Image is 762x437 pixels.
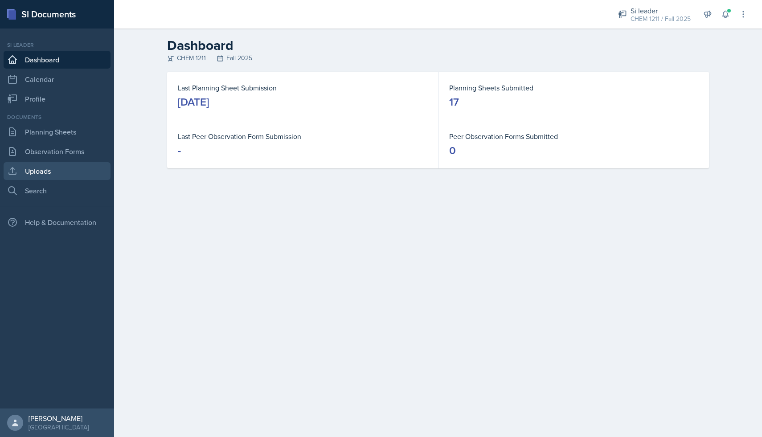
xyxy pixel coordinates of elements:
div: - [178,143,181,158]
a: Planning Sheets [4,123,111,141]
a: Uploads [4,162,111,180]
div: Si leader [4,41,111,49]
div: CHEM 1211 Fall 2025 [167,53,709,63]
dt: Last Planning Sheet Submission [178,82,427,93]
div: Help & Documentation [4,213,111,231]
div: Documents [4,113,111,121]
div: [GEOGRAPHIC_DATA] [29,423,89,432]
a: Dashboard [4,51,111,69]
h2: Dashboard [167,37,709,53]
div: CHEM 1211 / Fall 2025 [631,14,691,24]
div: 0 [449,143,456,158]
a: Profile [4,90,111,108]
div: [DATE] [178,95,209,109]
a: Calendar [4,70,111,88]
div: [PERSON_NAME] [29,414,89,423]
dt: Planning Sheets Submitted [449,82,698,93]
dt: Last Peer Observation Form Submission [178,131,427,142]
a: Search [4,182,111,200]
div: Si leader [631,5,691,16]
dt: Peer Observation Forms Submitted [449,131,698,142]
div: 17 [449,95,459,109]
a: Observation Forms [4,143,111,160]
